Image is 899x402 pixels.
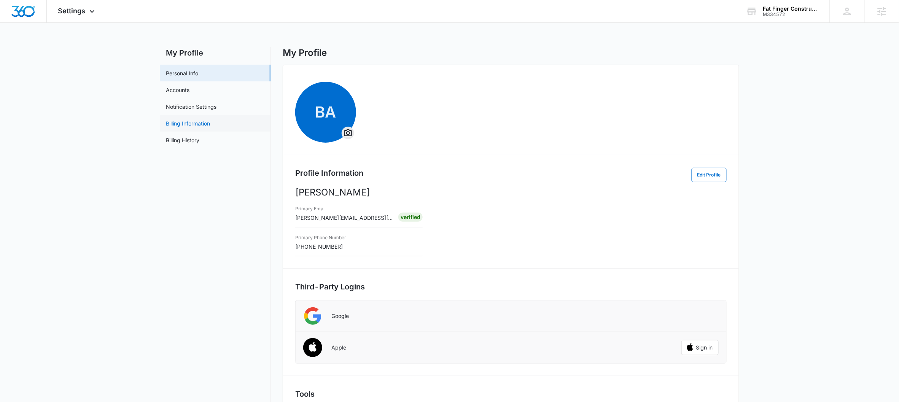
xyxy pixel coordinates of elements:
[166,136,199,144] a: Billing History
[295,234,346,241] h3: Primary Phone Number
[295,186,727,199] p: [PERSON_NAME]
[331,344,346,351] p: Apple
[295,281,727,292] h2: Third-Party Logins
[295,388,727,400] h2: Tools
[160,47,270,59] h2: My Profile
[295,233,346,251] div: [PHONE_NUMBER]
[166,103,216,111] a: Notification Settings
[763,12,819,17] div: account id
[166,86,189,94] a: Accounts
[166,69,198,77] a: Personal Info
[692,168,727,182] button: Edit Profile
[299,334,327,362] img: Apple
[331,313,349,319] p: Google
[681,340,719,355] button: Sign in
[678,308,722,324] iframe: Sign in with Google Button
[295,215,474,221] span: [PERSON_NAME][EMAIL_ADDRESS][PERSON_NAME][DOMAIN_NAME]
[283,47,327,59] h1: My Profile
[295,82,356,143] span: BA
[342,127,354,139] button: Overflow Menu
[303,307,322,326] img: Google
[295,167,363,179] h2: Profile Information
[763,6,819,12] div: account name
[295,205,393,212] h3: Primary Email
[295,82,356,143] span: BAOverflow Menu
[398,213,423,222] div: Verified
[166,119,210,127] a: Billing Information
[58,7,86,15] span: Settings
